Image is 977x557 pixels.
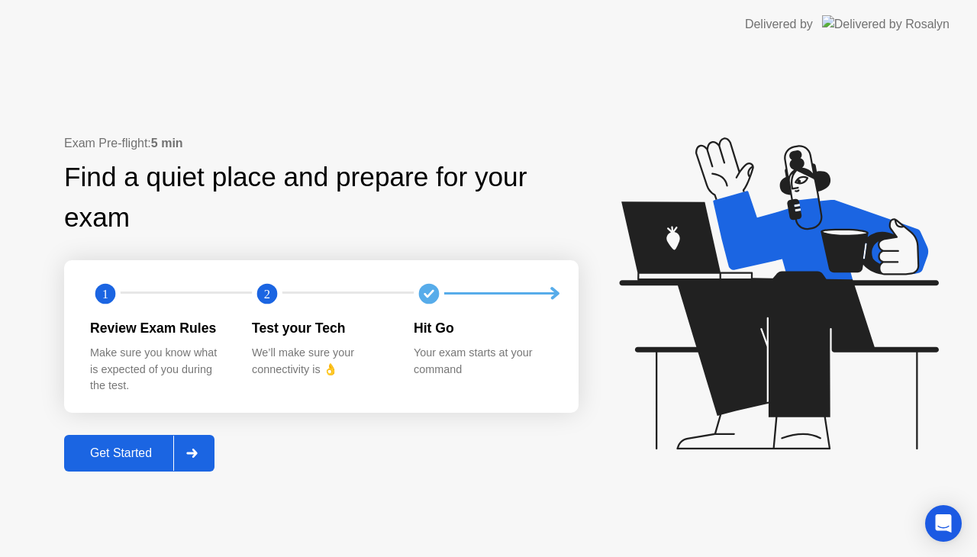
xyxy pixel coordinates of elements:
div: Your exam starts at your command [414,345,551,378]
img: Delivered by Rosalyn [822,15,950,33]
div: Exam Pre-flight: [64,134,579,153]
div: Find a quiet place and prepare for your exam [64,157,579,238]
div: Hit Go [414,318,551,338]
div: Open Intercom Messenger [925,505,962,542]
button: Get Started [64,435,214,472]
div: Get Started [69,446,173,460]
text: 2 [264,286,270,301]
div: Test your Tech [252,318,389,338]
text: 1 [102,286,108,301]
b: 5 min [151,137,183,150]
div: We’ll make sure your connectivity is 👌 [252,345,389,378]
div: Make sure you know what is expected of you during the test. [90,345,227,394]
div: Delivered by [745,15,813,34]
div: Review Exam Rules [90,318,227,338]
